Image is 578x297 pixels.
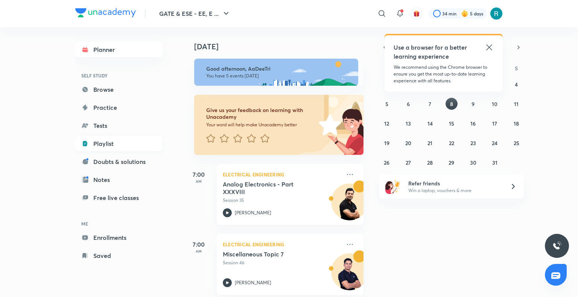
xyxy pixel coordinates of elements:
[424,98,436,110] button: October 7, 2025
[514,139,519,147] abbr: October 25, 2025
[75,248,163,263] a: Saved
[405,139,411,147] abbr: October 20, 2025
[467,156,479,168] button: October 30, 2025
[470,159,476,166] abbr: October 30, 2025
[470,139,476,147] abbr: October 23, 2025
[184,179,214,183] p: AM
[446,98,458,110] button: October 8, 2025
[424,137,436,149] button: October 21, 2025
[194,59,358,86] img: afternoon
[424,156,436,168] button: October 28, 2025
[461,10,468,17] img: streak
[155,6,235,21] button: GATE & ESE - EE, E ...
[75,8,136,17] img: Company Logo
[449,139,454,147] abbr: October 22, 2025
[384,159,389,166] abbr: October 26, 2025
[408,187,501,194] p: Win a laptop, vouchers & more
[450,100,453,108] abbr: October 8, 2025
[381,156,393,168] button: October 26, 2025
[489,156,501,168] button: October 31, 2025
[510,137,522,149] button: October 25, 2025
[492,100,497,108] abbr: October 10, 2025
[470,120,476,127] abbr: October 16, 2025
[194,42,371,51] h4: [DATE]
[408,179,501,187] h6: Refer friends
[489,137,501,149] button: October 24, 2025
[446,156,458,168] button: October 29, 2025
[515,81,518,88] abbr: October 4, 2025
[184,240,214,249] h5: 7:00
[184,170,214,179] h5: 7:00
[223,240,341,249] p: Electrical Engineering
[515,65,518,72] abbr: Saturday
[467,137,479,149] button: October 23, 2025
[206,122,316,128] p: Your word will help make Unacademy better
[492,120,497,127] abbr: October 17, 2025
[75,136,163,151] a: Playlist
[492,159,497,166] abbr: October 31, 2025
[206,65,351,72] h6: Good afternoon, AaDeeTri
[223,170,341,179] p: Electrical Engineering
[510,78,522,90] button: October 4, 2025
[223,259,341,266] p: Session 46
[427,139,432,147] abbr: October 21, 2025
[467,98,479,110] button: October 9, 2025
[427,159,433,166] abbr: October 28, 2025
[394,64,494,84] p: We recommend using the Chrome browser to ensure you get the most up-to-date learning experience w...
[394,43,468,61] h5: Use a browser for a better learning experience
[514,100,519,108] abbr: October 11, 2025
[75,230,163,245] a: Enrollments
[492,139,497,147] abbr: October 24, 2025
[75,217,163,230] h6: ME
[510,117,522,129] button: October 18, 2025
[75,100,163,115] a: Practice
[206,107,316,120] h6: Give us your feedback on learning with Unacademy
[406,120,411,127] abbr: October 13, 2025
[489,98,501,110] button: October 10, 2025
[223,250,316,258] h5: Miscellaneous Topic 7
[75,42,163,57] a: Planner
[75,8,136,19] a: Company Logo
[75,69,163,82] h6: SELF STUDY
[406,159,411,166] abbr: October 27, 2025
[332,258,368,294] img: Avatar
[206,73,351,79] p: You have 5 events [DATE]
[514,120,519,127] abbr: October 18, 2025
[381,117,393,129] button: October 12, 2025
[75,118,163,133] a: Tests
[235,209,271,216] p: [PERSON_NAME]
[510,98,522,110] button: October 11, 2025
[385,100,388,108] abbr: October 5, 2025
[381,137,393,149] button: October 19, 2025
[223,180,316,195] h5: Analog Electronics - Part XXXVIII
[75,172,163,187] a: Notes
[467,117,479,129] button: October 16, 2025
[413,10,420,17] img: avatar
[402,98,414,110] button: October 6, 2025
[75,82,163,97] a: Browse
[184,249,214,253] p: AM
[490,7,503,20] img: AaDeeTri
[332,188,368,224] img: Avatar
[449,120,454,127] abbr: October 15, 2025
[293,95,364,155] img: feedback_image
[402,117,414,129] button: October 13, 2025
[424,117,436,129] button: October 14, 2025
[446,117,458,129] button: October 15, 2025
[384,120,389,127] abbr: October 12, 2025
[449,159,454,166] abbr: October 29, 2025
[446,137,458,149] button: October 22, 2025
[223,197,341,204] p: Session 35
[381,98,393,110] button: October 5, 2025
[411,8,423,20] button: avatar
[489,117,501,129] button: October 17, 2025
[552,241,561,250] img: ttu
[429,100,431,108] abbr: October 7, 2025
[75,154,163,169] a: Doubts & solutions
[407,100,410,108] abbr: October 6, 2025
[384,139,389,147] abbr: October 19, 2025
[402,137,414,149] button: October 20, 2025
[472,100,475,108] abbr: October 9, 2025
[75,190,163,205] a: Free live classes
[427,120,433,127] abbr: October 14, 2025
